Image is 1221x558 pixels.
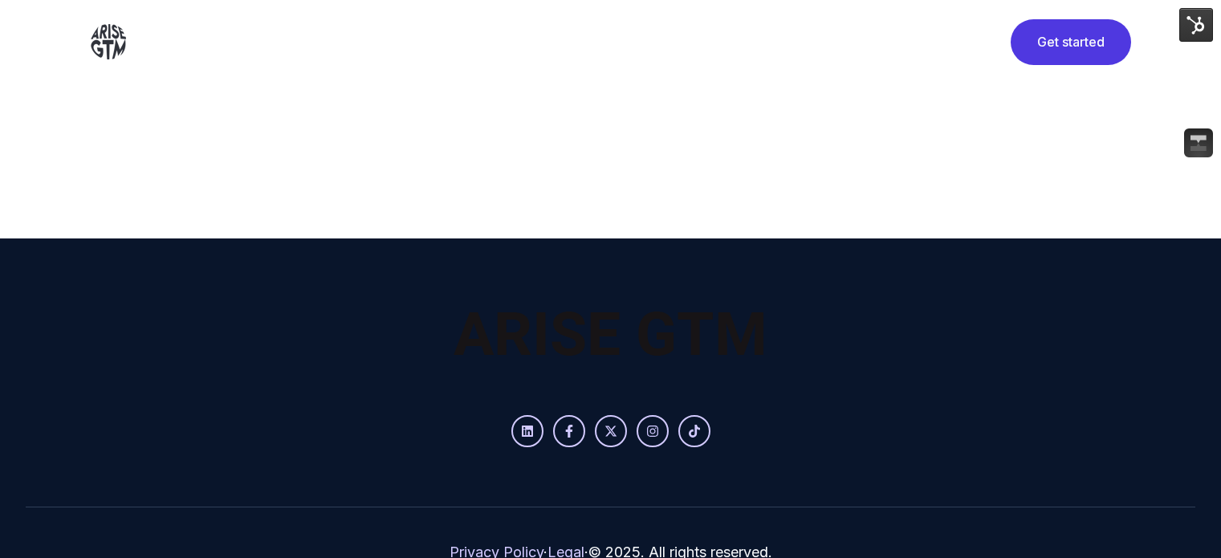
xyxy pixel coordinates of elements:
[678,415,710,447] a: Follow us on TikTok
[511,415,543,447] a: Follow us on LinkedIn
[1011,19,1131,65] a: Get started
[440,290,782,382] img: arise-gtm-logo
[91,24,126,59] img: ARISE%20GTM%20logo%20grey.png
[637,415,669,447] a: Follow us on Instagram
[553,415,585,447] a: Follow us on Facebook
[1179,8,1213,42] img: HubSpot Tools Menu Toggle
[595,415,627,447] a: Follow us on X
